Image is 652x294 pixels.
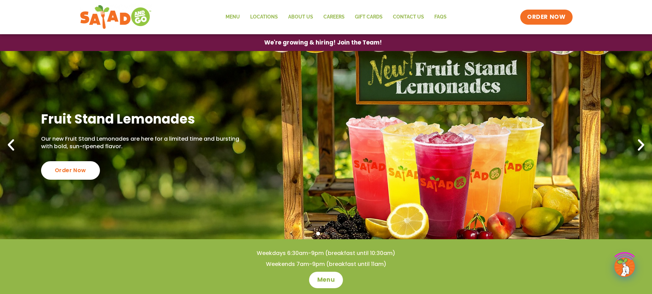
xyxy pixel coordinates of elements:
[520,10,572,25] a: ORDER NOW
[41,111,243,127] h2: Fruit Stand Lemonades
[245,9,283,25] a: Locations
[527,13,565,21] span: ORDER NOW
[332,232,336,235] span: Go to slide 3
[264,40,382,46] span: We're growing & hiring! Join the Team!
[220,9,452,25] nav: Menu
[388,9,429,25] a: Contact Us
[220,9,245,25] a: Menu
[429,9,452,25] a: FAQs
[634,138,649,153] div: Next slide
[318,9,350,25] a: Careers
[41,135,243,151] p: Our new Fruit Stand Lemonades are here for a limited time and bursting with bold, sun-ripened fla...
[41,161,100,180] div: Order Now
[309,272,343,288] a: Menu
[350,9,388,25] a: GIFT CARDS
[80,3,152,31] img: new-SAG-logo-768×292
[254,35,392,51] a: We're growing & hiring! Join the Team!
[316,232,320,235] span: Go to slide 1
[14,250,638,257] h4: Weekdays 6:30am-9pm (breakfast until 10:30am)
[3,138,18,153] div: Previous slide
[324,232,328,235] span: Go to slide 2
[283,9,318,25] a: About Us
[14,260,638,268] h4: Weekends 7am-9pm (breakfast until 11am)
[317,276,335,284] span: Menu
